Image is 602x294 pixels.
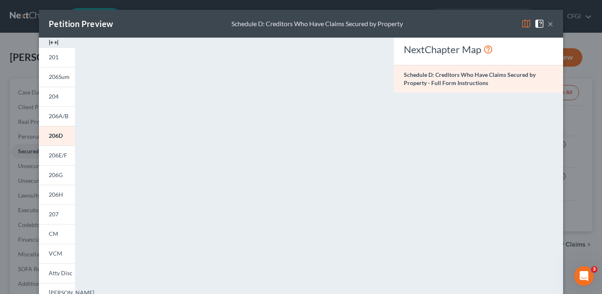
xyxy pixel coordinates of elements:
iframe: Intercom live chat [574,266,594,286]
span: 204 [49,93,59,100]
div: Petition Preview [49,18,113,29]
span: 206A/B [49,112,68,119]
span: 207 [49,211,59,218]
a: 206A/B [39,106,75,126]
a: CM [39,224,75,244]
a: 207 [39,204,75,224]
span: 206G [49,171,63,178]
a: 206D [39,126,75,146]
a: Atty Disc [39,263,75,283]
a: 206G [39,165,75,185]
div: NextChapter Map [404,43,553,56]
a: 206Sum [39,67,75,87]
span: 206Sum [49,73,70,80]
button: × [548,19,553,29]
span: 3 [591,266,597,273]
a: 204 [39,87,75,106]
span: 206D [49,132,63,139]
img: expand-e0f6d898513216a626fdd78e52531dac95497ffd26381d4c15ee2fc46db09dca.svg [49,38,59,47]
span: 201 [49,54,59,61]
a: 201 [39,47,75,67]
img: map-eea8200ae884c6f1103ae1953ef3d486a96c86aabb227e865a55264e3737af1f.svg [521,19,531,29]
span: Atty Disc [49,269,72,276]
span: CM [49,230,58,237]
div: Schedule D: Creditors Who Have Claims Secured by Property [231,19,403,29]
a: 206E/F [39,146,75,165]
strong: Schedule D: Creditors Who Have Claims Secured by Property - Full Form Instructions [404,71,536,86]
a: VCM [39,244,75,263]
span: 206H [49,191,63,198]
span: 206E/F [49,152,67,159]
span: VCM [49,250,62,257]
a: 206H [39,185,75,204]
img: help-close-5ba153eb36485ed6c1ea00a893f15db1cb9b99d6cae46e1a8edb6c62d00a1a76.svg [534,19,544,29]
